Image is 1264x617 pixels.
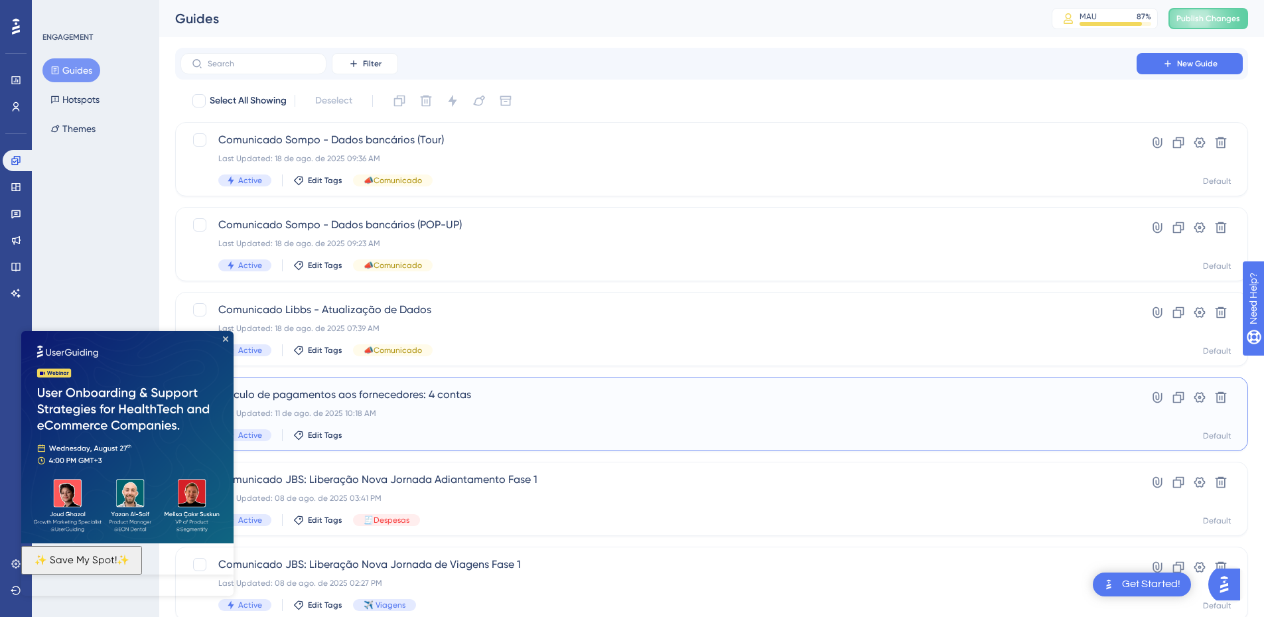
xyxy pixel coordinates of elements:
button: Deselect [303,89,364,113]
div: Default [1203,515,1231,526]
span: Vínculo de pagamentos aos fornecedores: 4 contas [218,387,1099,403]
div: ENGAGEMENT [42,32,93,42]
span: Deselect [315,93,352,109]
span: 📣Comunicado [364,345,422,356]
button: Edit Tags [293,515,342,525]
div: MAU [1080,11,1097,22]
button: Guides [42,58,100,82]
div: Get Started! [1122,577,1180,592]
input: Search [208,59,315,68]
span: Select All Showing [210,93,287,109]
span: Active [238,600,262,610]
span: Edit Tags [308,515,342,525]
span: ✈️ Viagens [364,600,405,610]
span: Edit Tags [308,260,342,271]
iframe: UserGuiding AI Assistant Launcher [1208,565,1248,604]
span: Active [238,175,262,186]
span: Active [238,345,262,356]
button: Themes [42,117,104,141]
button: Edit Tags [293,175,342,186]
button: Hotspots [42,88,107,111]
span: Filter [363,58,382,69]
div: Default [1203,176,1231,186]
span: Publish Changes [1176,13,1240,24]
span: Edit Tags [308,175,342,186]
span: 📣Comunicado [364,175,422,186]
span: Edit Tags [308,430,342,441]
span: Comunicado JBS: Liberação Nova Jornada de Viagens Fase 1 [218,557,1099,573]
span: Active [238,515,262,525]
div: Default [1203,600,1231,611]
div: Last Updated: 11 de ago. de 2025 10:18 AM [218,408,1099,419]
button: Publish Changes [1168,8,1248,29]
span: 🧾Despesas [364,515,409,525]
div: Guides [175,9,1018,28]
button: Edit Tags [293,600,342,610]
span: Active [238,430,262,441]
button: Edit Tags [293,430,342,441]
div: Default [1203,346,1231,356]
div: Default [1203,261,1231,271]
img: launcher-image-alternative-text [1101,577,1117,592]
span: Comunicado Sompo - Dados bancários (POP-UP) [218,217,1099,233]
div: Last Updated: 18 de ago. de 2025 07:39 AM [218,323,1099,334]
span: Active [238,260,262,271]
span: Comunicado Sompo - Dados bancários (Tour) [218,132,1099,148]
div: Close Preview [202,5,207,11]
span: Need Help? [31,3,83,19]
span: New Guide [1177,58,1218,69]
button: Filter [332,53,398,74]
span: Comunicado JBS: Liberação Nova Jornada Adiantamento Fase 1 [218,472,1099,488]
button: Edit Tags [293,345,342,356]
div: 87 % [1137,11,1151,22]
span: Edit Tags [308,600,342,610]
button: Edit Tags [293,260,342,271]
span: Comunicado Libbs - Atualização de Dados [218,302,1099,318]
span: 📣Comunicado [364,260,422,271]
div: Default [1203,431,1231,441]
button: New Guide [1137,53,1243,74]
div: Last Updated: 08 de ago. de 2025 02:27 PM [218,578,1099,588]
div: Last Updated: 18 de ago. de 2025 09:23 AM [218,238,1099,249]
div: Last Updated: 08 de ago. de 2025 03:41 PM [218,493,1099,504]
div: Open Get Started! checklist [1093,573,1191,596]
div: Last Updated: 18 de ago. de 2025 09:36 AM [218,153,1099,164]
span: Edit Tags [308,345,342,356]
